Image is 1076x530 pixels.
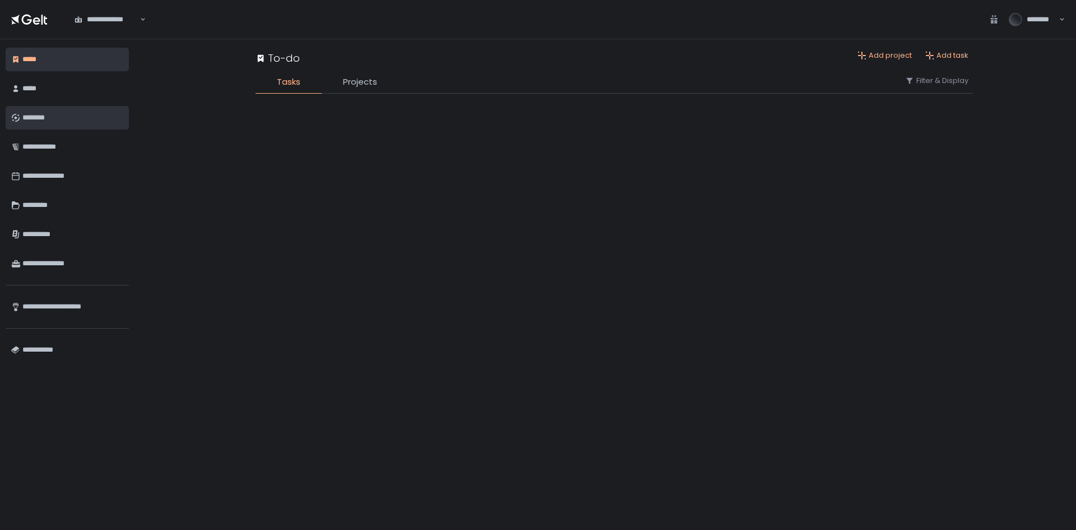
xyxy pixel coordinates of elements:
div: To-do [256,50,300,66]
button: Add project [857,50,912,61]
span: Projects [343,76,377,89]
input: Search for option [138,14,139,25]
button: Add task [925,50,968,61]
span: Tasks [277,76,300,89]
button: Filter & Display [905,76,968,86]
div: Search for option [67,8,146,31]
